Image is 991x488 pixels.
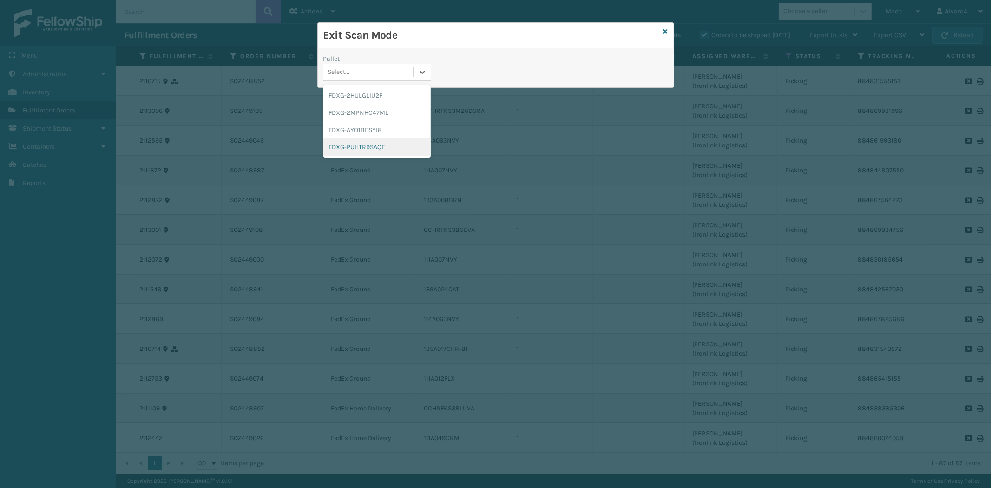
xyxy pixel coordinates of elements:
div: FDXG-PUHTR9SAQF [323,138,431,156]
h3: Exit Scan Mode [323,28,660,42]
div: Select... [328,67,350,77]
label: Pallet [323,54,340,64]
div: FDXG-AYO1BESYI8 [323,121,431,138]
div: FDXG-2MPNHC47ML [323,104,431,121]
div: FDXG-2HULGLIU2F [323,87,431,104]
